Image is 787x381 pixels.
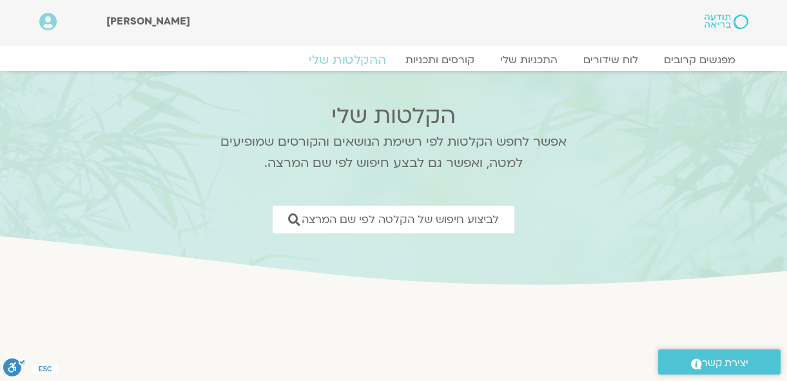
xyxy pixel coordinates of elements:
[273,206,514,233] a: לביצוע חיפוש של הקלטה לפי שם המרצה
[293,52,402,68] a: ההקלטות שלי
[204,132,584,174] p: אפשר לחפש הקלטות לפי רשימת הנושאים והקורסים שמופיעים למטה, ואפשר גם לבצע חיפוש לפי שם המרצה.
[702,355,748,372] span: יצירת קשר
[658,349,781,375] a: יצירת קשר
[204,103,584,129] h2: הקלטות שלי
[302,213,499,226] span: לביצוע חיפוש של הקלטה לפי שם המרצה
[393,54,487,66] a: קורסים ותכניות
[570,54,651,66] a: לוח שידורים
[39,54,748,66] nav: Menu
[106,14,190,28] span: [PERSON_NAME]
[651,54,748,66] a: מפגשים קרובים
[487,54,570,66] a: התכניות שלי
